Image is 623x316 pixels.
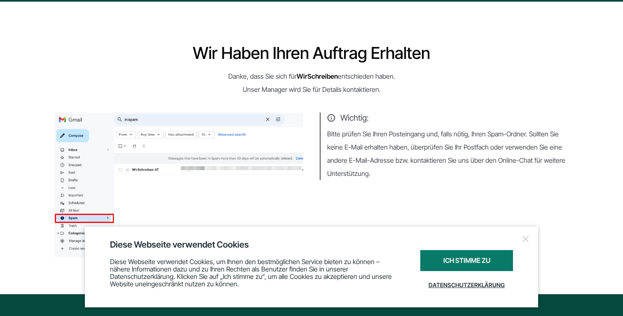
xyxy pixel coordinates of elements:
p: Bitte prüfen Sie Ihren Posteingang und, falls nötig, Ihren Spam-Ordner. Sollten Sie keine E-Mail ... [327,127,569,180]
p: Unser Manager wird Sie für Details kontaktieren. [54,83,569,96]
img: thanks [54,112,303,257]
h1: Wir haben Ihren Auftrag erhalten [54,45,569,61]
div: Ich stimme zu [420,250,513,271]
div: Diese Webseite verwendet Cookies, um Ihnen den bestmöglichen Service bieten zu können – nähere In... [110,250,400,295]
p: Danke, dass Sie sich für entschieden haben. [54,70,569,83]
a: Datenschutzerklärung [420,275,513,295]
strong: WirSchreiben [297,72,338,80]
span: Wichtig: [327,112,569,123]
div: Diese Webseite verwendet Cookies [110,239,513,250]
